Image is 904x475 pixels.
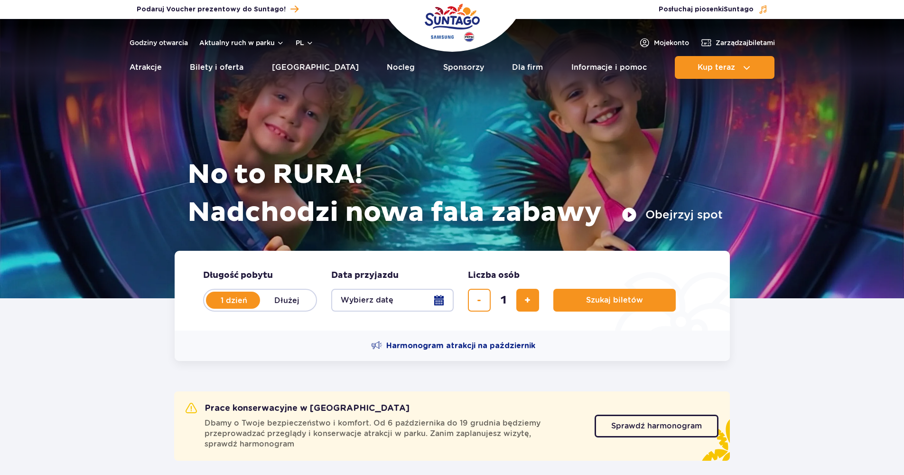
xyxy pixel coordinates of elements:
a: Podaruj Voucher prezentowy do Suntago! [137,3,298,16]
a: Sponsorzy [443,56,484,79]
span: Dbamy o Twoje bezpieczeństwo i komfort. Od 6 października do 19 grudnia będziemy przeprowadzać pr... [205,418,583,449]
button: Aktualny ruch w parku [199,39,284,47]
a: Atrakcje [130,56,162,79]
span: Data przyjazdu [331,270,399,281]
a: Informacje i pomoc [571,56,647,79]
a: Dla firm [512,56,543,79]
button: dodaj bilet [516,289,539,312]
a: Godziny otwarcia [130,38,188,47]
label: Dłużej [260,290,314,310]
span: Harmonogram atrakcji na październik [386,341,535,351]
button: Szukaj biletów [553,289,676,312]
a: Sprawdź harmonogram [595,415,718,437]
button: Posłuchaj piosenkiSuntago [659,5,768,14]
a: Harmonogram atrakcji na październik [371,340,535,351]
span: Sprawdź harmonogram [611,422,702,430]
span: Moje konto [654,38,689,47]
a: Bilety i oferta [190,56,243,79]
h1: No to RURA! Nadchodzi nowa fala zabawy [187,156,723,232]
span: Zarządzaj biletami [716,38,775,47]
button: usuń bilet [468,289,491,312]
form: Planowanie wizyty w Park of Poland [175,251,730,331]
span: Suntago [724,6,754,13]
h2: Prace konserwacyjne w [GEOGRAPHIC_DATA] [186,403,410,414]
span: Szukaj biletów [586,296,643,304]
button: pl [296,38,314,47]
input: liczba biletów [492,289,515,312]
button: Obejrzyj spot [622,207,723,222]
span: Posłuchaj piosenki [659,5,754,14]
a: Zarządzajbiletami [700,37,775,48]
label: 1 dzień [207,290,261,310]
a: Mojekonto [639,37,689,48]
span: Kup teraz [698,63,735,72]
span: Długość pobytu [203,270,273,281]
button: Kup teraz [675,56,774,79]
span: Podaruj Voucher prezentowy do Suntago! [137,5,286,14]
span: Liczba osób [468,270,520,281]
a: Nocleg [387,56,415,79]
button: Wybierz datę [331,289,454,312]
a: [GEOGRAPHIC_DATA] [272,56,359,79]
